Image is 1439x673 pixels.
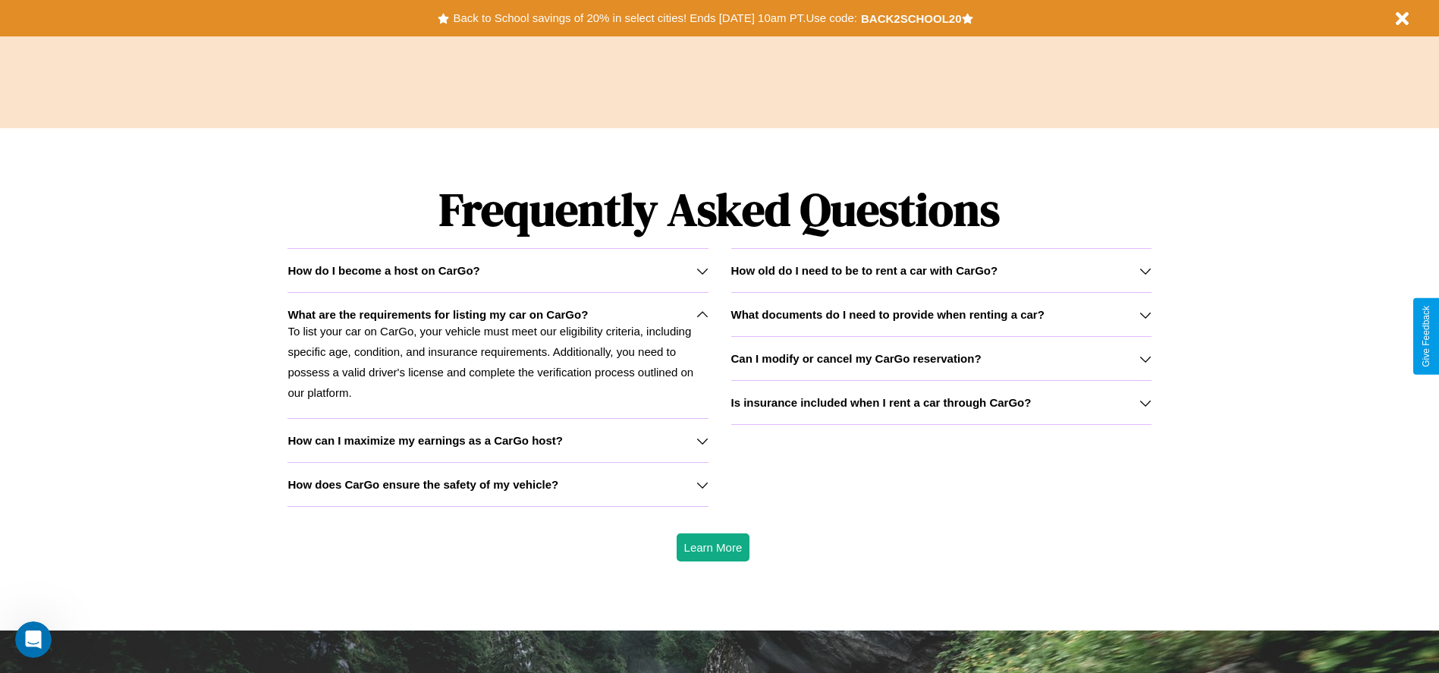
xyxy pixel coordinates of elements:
[731,396,1032,409] h3: Is insurance included when I rent a car through CarGo?
[731,308,1045,321] h3: What documents do I need to provide when renting a car?
[861,12,962,25] b: BACK2SCHOOL20
[287,308,588,321] h3: What are the requirements for listing my car on CarGo?
[677,533,750,561] button: Learn More
[287,478,558,491] h3: How does CarGo ensure the safety of my vehicle?
[287,321,708,403] p: To list your car on CarGo, your vehicle must meet our eligibility criteria, including specific ag...
[731,264,998,277] h3: How old do I need to be to rent a car with CarGo?
[731,352,982,365] h3: Can I modify or cancel my CarGo reservation?
[15,621,52,658] iframe: Intercom live chat
[287,171,1151,248] h1: Frequently Asked Questions
[287,264,479,277] h3: How do I become a host on CarGo?
[287,434,563,447] h3: How can I maximize my earnings as a CarGo host?
[449,8,860,29] button: Back to School savings of 20% in select cities! Ends [DATE] 10am PT.Use code:
[1421,306,1431,367] div: Give Feedback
